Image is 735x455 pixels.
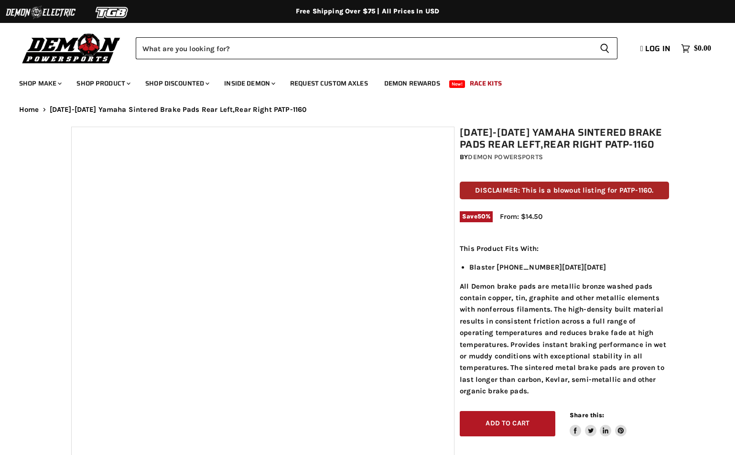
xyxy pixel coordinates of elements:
span: $0.00 [694,44,711,53]
a: $0.00 [676,42,716,55]
a: Inside Demon [217,74,281,93]
ul: Main menu [12,70,709,93]
span: Share this: [570,412,604,419]
button: Add to cart [460,411,555,436]
li: Blaster [PHONE_NUMBER][DATE][DATE] [469,261,669,273]
img: TGB Logo 2 [76,3,148,22]
span: Save % [460,211,493,222]
span: 50 [477,213,486,220]
a: Demon Rewards [377,74,447,93]
a: Demon Powersports [468,153,542,161]
form: Product [136,37,617,59]
span: [DATE]-[DATE] Yamaha Sintered Brake Pads Rear Left,Rear Right PATP-1160 [50,106,307,114]
div: by [460,152,669,162]
p: DISCLAIMER: This is a blowout listing for PATP-1160. [460,182,669,199]
img: Demon Powersports [19,31,124,65]
a: Shop Product [69,74,136,93]
span: New! [449,80,465,88]
p: This Product Fits With: [460,243,669,254]
a: Shop Discounted [138,74,215,93]
aside: Share this: [570,411,627,436]
span: From: $14.50 [500,212,542,221]
a: Home [19,106,39,114]
img: Demon Electric Logo 2 [5,3,76,22]
a: Request Custom Axles [283,74,375,93]
span: Add to cart [486,419,530,427]
a: Shop Make [12,74,67,93]
button: Search [592,37,617,59]
div: All Demon brake pads are metallic bronze washed pads contain copper, tin, graphite and other meta... [460,243,669,397]
input: Search [136,37,592,59]
span: Log in [645,43,670,54]
a: Race Kits [463,74,509,93]
a: Log in [636,44,676,53]
h1: [DATE]-[DATE] Yamaha Sintered Brake Pads Rear Left,Rear Right PATP-1160 [460,127,669,151]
